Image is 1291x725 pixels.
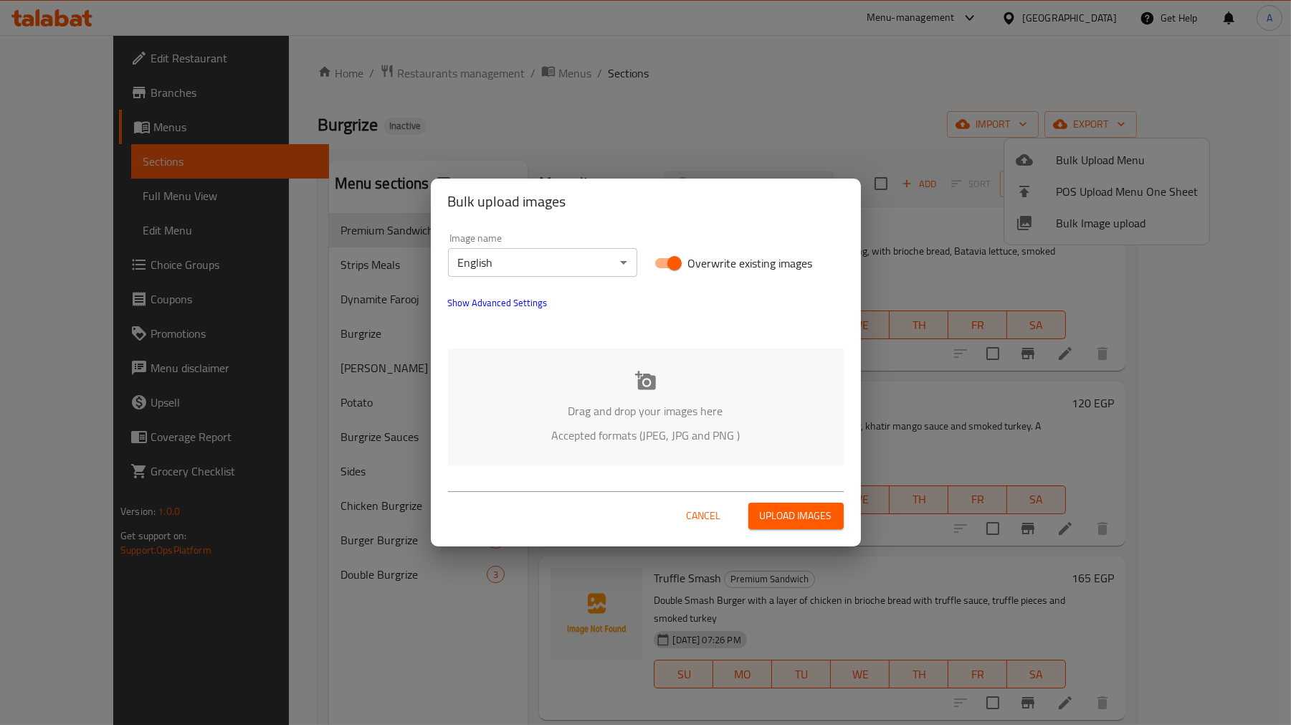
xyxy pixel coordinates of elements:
span: Upload images [760,507,832,525]
div: English [448,248,637,277]
span: Overwrite existing images [688,255,813,272]
button: Upload images [748,503,844,529]
span: Show Advanced Settings [448,294,548,311]
button: Cancel [681,503,727,529]
h2: Bulk upload images [448,190,844,213]
span: Cancel [687,507,721,525]
p: Drag and drop your images here [470,402,822,420]
p: Accepted formats (JPEG, JPG and PNG ) [470,427,822,444]
button: show more [439,285,556,320]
